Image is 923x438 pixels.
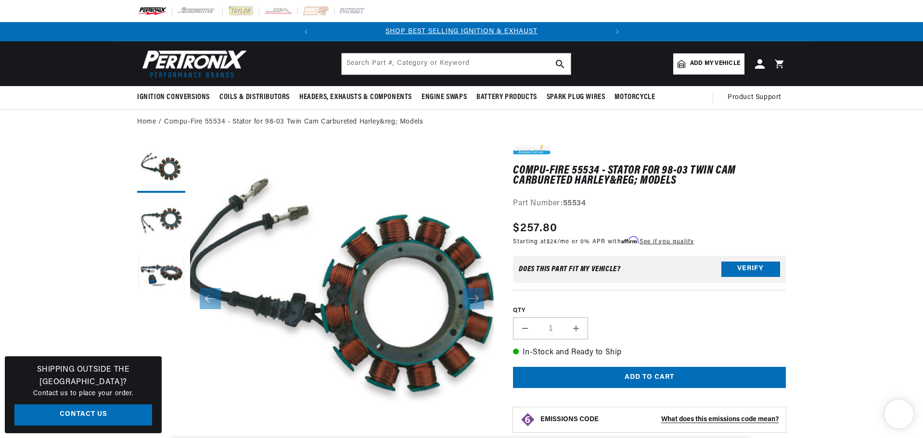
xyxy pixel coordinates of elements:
[422,92,467,102] span: Engine Swaps
[513,237,694,246] p: Starting at /mo or 0% APR with .
[513,347,786,359] p: In-Stock and Ready to Ship
[728,92,781,103] span: Product Support
[550,53,571,75] button: search button
[547,239,557,245] span: $24
[137,86,215,109] summary: Ignition Conversions
[137,250,185,299] button: Load image 3 in gallery view
[673,53,744,75] a: Add my vehicle
[137,117,786,127] nav: breadcrumbs
[295,86,417,109] summary: Headers, Exhausts & Components
[296,22,316,41] button: Translation missing: en.sections.announcements.previous_announcement
[164,117,423,127] a: Compu-Fire 55534 - Stator for 98-03 Twin Cam Carbureted Harley&reg; Models
[540,416,599,423] strong: EMISSIONS CODE
[137,47,248,80] img: Pertronix
[472,86,542,109] summary: Battery Products
[520,412,536,427] img: Emissions code
[137,198,185,246] button: Load image 2 in gallery view
[137,92,210,102] span: Ignition Conversions
[610,86,660,109] summary: Motorcycle
[513,367,786,388] button: Add to cart
[513,198,786,210] div: Part Number:
[215,86,295,109] summary: Coils & Distributors
[476,92,537,102] span: Battery Products
[14,404,152,426] a: Contact Us
[542,86,610,109] summary: Spark Plug Wires
[661,416,779,423] strong: What does this emissions code mean?
[721,262,780,277] button: Verify
[463,288,484,309] button: Slide right
[14,364,152,388] h3: Shipping Outside the [GEOGRAPHIC_DATA]?
[316,26,608,37] div: 1 of 2
[417,86,472,109] summary: Engine Swaps
[621,237,638,244] span: Affirm
[14,388,152,399] p: Contact us to place your order.
[608,22,627,41] button: Translation missing: en.sections.announcements.next_announcement
[513,220,557,237] span: $257.80
[690,59,740,68] span: Add my vehicle
[513,166,786,186] h1: Compu-Fire 55534 - Stator for 98-03 Twin Cam Carbureted Harley&reg; Models
[519,265,620,273] div: Does This part fit My vehicle?
[615,92,655,102] span: Motorcycle
[316,26,608,37] div: Announcement
[385,28,538,35] a: SHOP BEST SELLING IGNITION & EXHAUST
[728,86,786,109] summary: Product Support
[640,239,694,245] a: See if you qualify - Learn more about Affirm Financing (opens in modal)
[137,117,156,127] a: Home
[540,415,779,424] button: EMISSIONS CODEWhat does this emissions code mean?
[200,288,221,309] button: Slide left
[342,53,571,75] input: Search Part #, Category or Keyword
[513,307,786,315] label: QTY
[219,92,290,102] span: Coils & Distributors
[563,200,586,207] strong: 55534
[299,92,412,102] span: Headers, Exhausts & Components
[547,92,605,102] span: Spark Plug Wires
[113,22,810,41] slideshow-component: Translation missing: en.sections.announcements.announcement_bar
[137,145,185,193] button: Load image 1 in gallery view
